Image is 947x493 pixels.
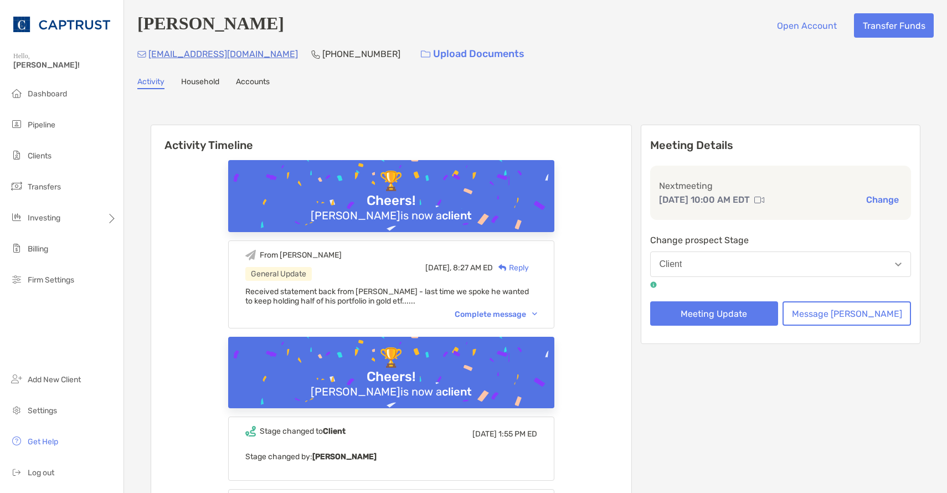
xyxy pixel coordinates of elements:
img: dashboard icon [10,86,23,100]
span: Settings [28,406,57,415]
img: transfers icon [10,179,23,193]
img: Event icon [245,250,256,260]
span: Pipeline [28,120,55,130]
img: Phone Icon [311,50,320,59]
div: [PERSON_NAME] is now a [306,385,476,398]
span: [DATE] [472,429,497,439]
b: client [442,209,472,222]
button: Meeting Update [650,301,779,326]
div: Cheers! [362,193,420,209]
div: From [PERSON_NAME] [260,250,342,260]
span: Clients [28,151,52,161]
img: firm-settings icon [10,273,23,286]
a: Accounts [236,77,270,89]
span: 8:27 AM ED [453,263,493,273]
b: Client [323,427,346,436]
h6: Activity Timeline [151,125,631,152]
img: communication type [754,196,764,204]
a: Activity [137,77,164,89]
img: button icon [421,50,430,58]
button: Change [863,194,902,206]
div: [PERSON_NAME] is now a [306,209,476,222]
button: Open Account [768,13,845,38]
button: Transfer Funds [854,13,934,38]
img: clients icon [10,148,23,162]
p: [PHONE_NUMBER] [322,47,400,61]
b: client [442,385,472,398]
div: Reply [493,262,529,274]
img: add_new_client icon [10,372,23,386]
span: Get Help [28,437,58,446]
p: Meeting Details [650,138,912,152]
div: Complete message [455,310,537,319]
img: Event icon [245,426,256,436]
p: [EMAIL_ADDRESS][DOMAIN_NAME] [148,47,298,61]
span: Received statement back from [PERSON_NAME] - last time we spoke he wanted to keep holding half of... [245,287,529,306]
button: Message [PERSON_NAME] [783,301,911,326]
img: investing icon [10,210,23,224]
span: Firm Settings [28,275,74,285]
img: Confetti [228,337,554,433]
div: Stage changed to [260,427,346,436]
span: Dashboard [28,89,67,99]
div: 🏆 [375,347,407,369]
span: 1:55 PM ED [498,429,537,439]
a: Upload Documents [414,42,532,66]
div: Client [660,259,682,269]
img: settings icon [10,403,23,417]
img: billing icon [10,242,23,255]
img: get-help icon [10,434,23,448]
button: Client [650,251,912,277]
span: [PERSON_NAME]! [13,60,117,70]
p: [DATE] 10:00 AM EDT [659,193,750,207]
img: tooltip [650,281,657,288]
p: Change prospect Stage [650,233,912,247]
p: Next meeting [659,179,903,193]
span: Add New Client [28,375,81,384]
span: Transfers [28,182,61,192]
img: Reply icon [498,264,507,271]
img: Chevron icon [532,312,537,316]
img: Open dropdown arrow [895,263,902,266]
img: logout icon [10,465,23,479]
img: Confetti [228,160,554,256]
div: 🏆 [375,170,407,193]
div: General Update [245,267,312,281]
p: Stage changed by: [245,450,537,464]
a: Household [181,77,219,89]
h4: [PERSON_NAME] [137,13,284,38]
b: [PERSON_NAME] [312,452,377,461]
span: Log out [28,468,54,477]
span: [DATE], [425,263,451,273]
img: pipeline icon [10,117,23,131]
span: Billing [28,244,48,254]
img: CAPTRUST Logo [13,4,110,44]
span: Investing [28,213,60,223]
div: Cheers! [362,369,420,385]
img: Email Icon [137,51,146,58]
